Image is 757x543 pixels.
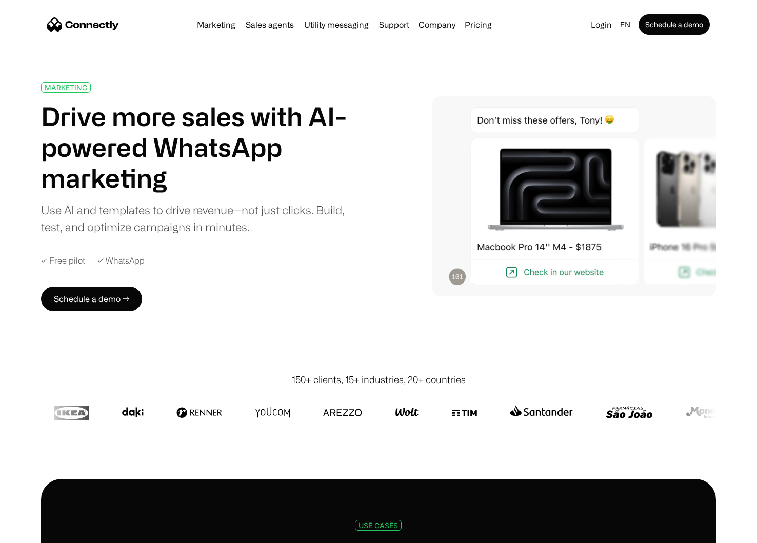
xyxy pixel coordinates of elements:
[47,17,119,32] a: home
[41,256,85,266] div: ✓ Free pilot
[375,21,413,29] a: Support
[300,21,373,29] a: Utility messaging
[41,101,358,193] h1: Drive more sales with AI-powered WhatsApp marketing
[10,524,62,539] aside: Language selected: English
[587,17,616,32] a: Login
[21,525,62,539] ul: Language list
[41,202,358,235] div: Use AI and templates to drive revenue—not just clicks. Build, test, and optimize campaigns in min...
[616,17,636,32] div: en
[415,17,459,32] div: Company
[45,84,87,91] div: MARKETING
[292,373,466,387] div: 150+ clients, 15+ industries, 20+ countries
[620,17,630,32] div: en
[419,17,455,32] div: Company
[41,287,142,311] a: Schedule a demo →
[193,21,240,29] a: Marketing
[461,21,496,29] a: Pricing
[639,14,710,35] a: Schedule a demo
[358,521,398,529] div: USE CASES
[97,256,145,266] div: ✓ WhatsApp
[242,21,298,29] a: Sales agents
